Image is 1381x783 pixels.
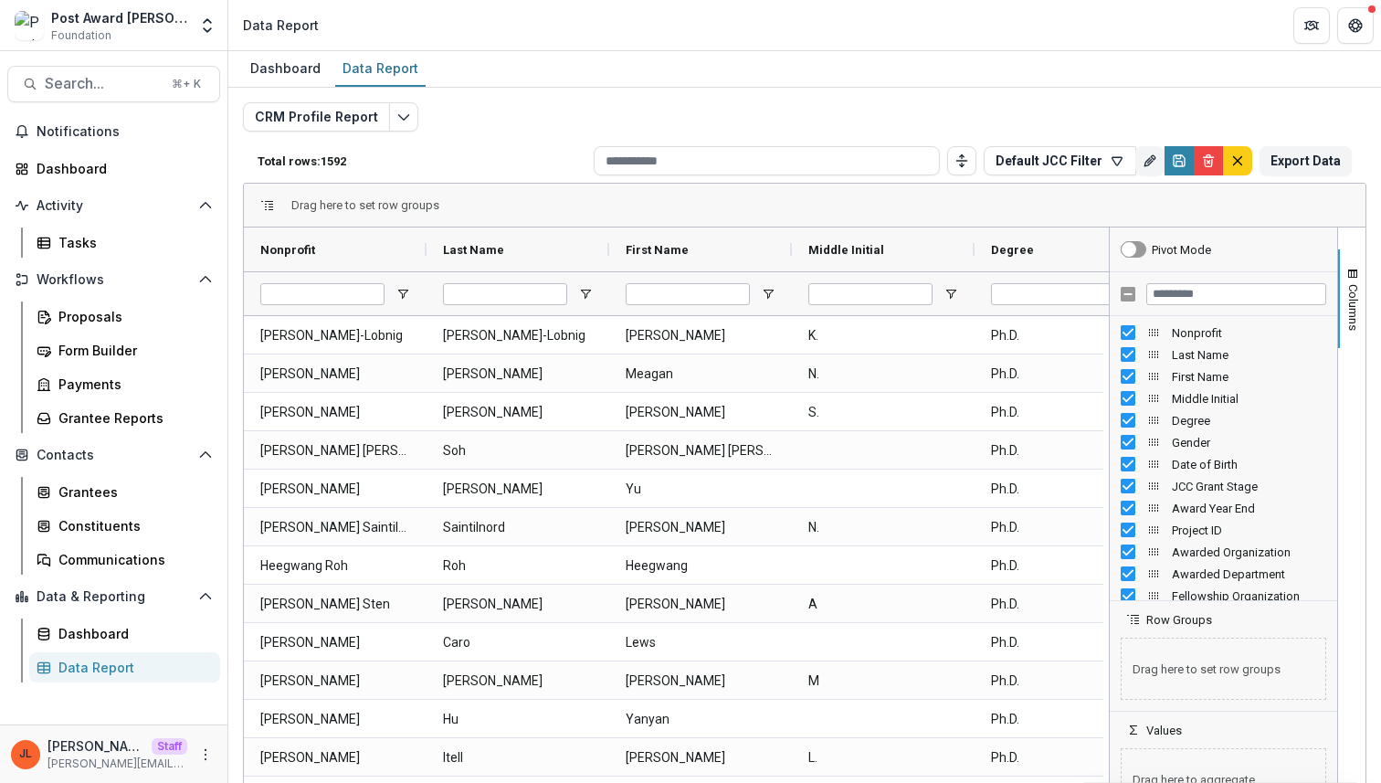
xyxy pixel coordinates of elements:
[1146,283,1326,305] input: Filter Columns Input
[1110,627,1337,711] div: Row Groups
[243,16,319,35] div: Data Report
[58,624,206,643] div: Dashboard
[243,102,390,132] button: CRM Profile Report
[37,198,191,214] span: Activity
[808,283,933,305] input: Middle Initial Filter Input
[7,191,220,220] button: Open Activity
[443,662,593,700] span: [PERSON_NAME]
[37,159,206,178] div: Dashboard
[47,756,187,772] p: [PERSON_NAME][EMAIL_ADDRESS][DOMAIN_NAME]
[443,394,593,431] span: [PERSON_NAME]
[991,586,1141,623] span: Ph.D.
[152,738,187,755] p: Staff
[58,307,206,326] div: Proposals
[1172,370,1326,384] span: First Name
[1110,365,1337,387] div: First Name Column
[58,341,206,360] div: Form Builder
[991,739,1141,777] span: Ph.D.
[260,317,410,354] span: [PERSON_NAME]-Lobnig
[991,283,1115,305] input: Degree Filter Input
[1146,724,1182,737] span: Values
[195,7,220,44] button: Open entity switcher
[991,243,1034,257] span: Degree
[1223,146,1252,175] button: default
[808,739,958,777] span: L.
[626,394,775,431] span: [PERSON_NAME]
[1110,431,1337,453] div: Gender Column
[236,12,326,38] nav: breadcrumb
[1172,458,1326,471] span: Date of Birth
[808,509,958,546] span: N.
[1110,475,1337,497] div: JCC Grant Stage Column
[443,432,593,470] span: Soh
[1165,146,1194,175] button: Save
[1110,387,1337,409] div: Middle Initial Column
[626,624,775,661] span: Lews
[808,586,958,623] span: A
[37,272,191,288] span: Workflows
[37,448,191,463] span: Contacts
[808,317,958,354] span: K.
[443,471,593,508] span: [PERSON_NAME]
[260,586,410,623] span: [PERSON_NAME] Sten
[443,509,593,546] span: Saintilnord
[626,509,775,546] span: [PERSON_NAME]
[29,335,220,365] a: Form Builder
[626,317,775,354] span: [PERSON_NAME]
[1346,284,1360,331] span: Columns
[1172,589,1326,603] span: Fellowship Organization
[335,55,426,81] div: Data Report
[243,51,328,87] a: Dashboard
[7,66,220,102] button: Search...
[1110,322,1337,344] div: Nonprofit Column
[991,624,1141,661] span: Ph.D.
[291,198,439,212] span: Drag here to set row groups
[29,545,220,575] a: Communications
[626,739,775,777] span: [PERSON_NAME]
[1110,344,1337,365] div: Last Name Column
[1110,585,1337,607] div: Fellowship Organization Column
[260,739,410,777] span: [PERSON_NAME]
[1172,567,1326,581] span: Awarded Department
[29,369,220,399] a: Payments
[260,547,410,585] span: Heegwang Roh
[443,283,567,305] input: Last Name Filter Input
[260,243,315,257] span: Nonprofit
[260,432,410,470] span: [PERSON_NAME] [PERSON_NAME]
[1172,502,1326,515] span: Award Year End
[808,243,884,257] span: Middle Initial
[626,355,775,393] span: Meagan
[195,744,216,766] button: More
[947,146,976,175] button: Toggle auto height
[626,547,775,585] span: Heegwang
[168,74,205,94] div: ⌘ + K
[991,471,1141,508] span: Ph.D.
[1172,326,1326,340] span: Nonprofit
[443,547,593,585] span: Roh
[761,287,775,302] button: Open Filter Menu
[7,440,220,470] button: Open Contacts
[58,375,206,394] div: Payments
[260,624,410,661] span: [PERSON_NAME]
[1135,146,1165,175] button: Rename
[626,471,775,508] span: Yu
[29,477,220,507] a: Grantees
[626,432,775,470] span: [PERSON_NAME] [PERSON_NAME]
[19,748,32,760] div: Jeanne Locker
[991,701,1141,738] span: Ph.D.
[7,117,220,146] button: Notifications
[626,662,775,700] span: [PERSON_NAME]
[578,287,593,302] button: Open Filter Menu
[1293,7,1330,44] button: Partners
[991,662,1141,700] span: Ph.D.
[389,102,418,132] button: Edit selected report
[29,227,220,258] a: Tasks
[260,471,410,508] span: [PERSON_NAME]
[991,432,1141,470] span: Ph.D.
[58,550,206,569] div: Communications
[29,403,220,433] a: Grantee Reports
[15,11,44,40] img: Post Award Jane Coffin Childs Memorial Fund
[626,243,689,257] span: First Name
[984,146,1136,175] button: Default JCC Filter
[1152,243,1211,257] div: Pivot Mode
